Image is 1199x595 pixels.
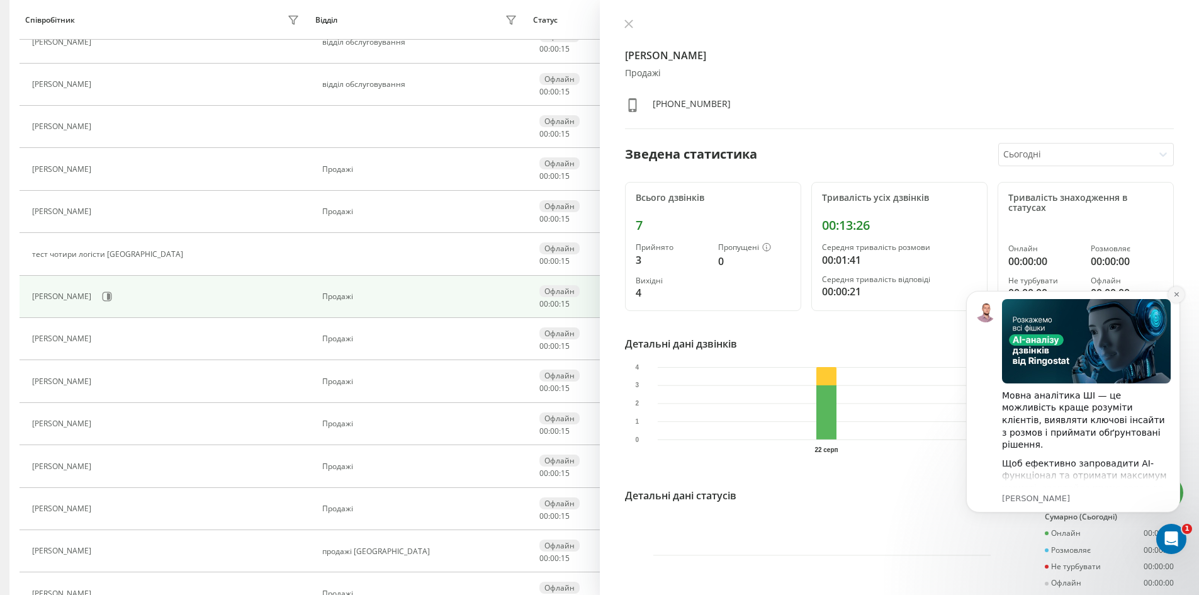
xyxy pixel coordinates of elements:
div: : : [539,257,570,266]
div: Офлайн [539,412,580,424]
span: 00 [550,468,559,479]
span: 00 [539,468,548,479]
span: 00 [550,171,559,181]
span: 15 [561,383,570,394]
div: Офлайн [539,370,580,382]
span: 00 [539,383,548,394]
div: [PERSON_NAME] [32,38,94,47]
div: Продажі [322,207,521,216]
div: [PERSON_NAME] [32,80,94,89]
span: 00 [539,43,548,54]
span: 00 [550,511,559,521]
span: 15 [561,171,570,181]
span: 15 [561,426,570,436]
span: 00 [539,128,548,139]
div: Офлайн [539,497,580,509]
div: : : [539,384,570,393]
span: 00 [550,256,559,266]
div: 4 [636,285,708,300]
span: 15 [561,341,570,351]
div: Офлайн [539,582,580,594]
text: 1 [635,418,639,425]
div: Офлайн [539,455,580,467]
span: 00 [550,298,559,309]
span: 00 [539,171,548,181]
div: Продажі [322,462,521,471]
span: 00 [550,383,559,394]
div: : : [539,88,570,96]
text: 4 [635,364,639,371]
span: 00 [539,341,548,351]
div: : : [539,172,570,181]
div: Всього дзвінків [636,193,791,203]
div: Статус [533,16,558,25]
span: 00 [539,86,548,97]
div: Тривалість усіх дзвінків [822,193,977,203]
span: 15 [561,86,570,97]
h4: [PERSON_NAME] [625,48,1174,63]
div: [PHONE_NUMBER] [653,98,731,116]
div: Співробітник [25,16,75,25]
div: [PERSON_NAME] [32,207,94,216]
div: Середня тривалість розмови [822,243,977,252]
div: Розмовляє [1091,244,1163,253]
div: Не турбувати [1045,562,1101,571]
div: 3 [636,252,708,268]
div: Вихідні [636,276,708,285]
span: 00 [550,341,559,351]
div: Пропущені [718,243,791,253]
div: Офлайн [539,157,580,169]
span: 00 [539,213,548,224]
div: : : [539,215,570,224]
text: 2 [635,400,639,407]
span: 00 [550,128,559,139]
div: 00:00:00 [1008,254,1081,269]
iframe: Intercom notifications повідомлення [947,272,1199,561]
div: Детальні дані статусів [625,488,736,503]
div: 00:00:00 [1144,562,1174,571]
div: : : [539,427,570,436]
span: 15 [561,256,570,266]
div: : : [539,554,570,563]
text: 22 серп [814,446,838,453]
div: [PERSON_NAME] [32,547,94,555]
div: Прийнято [636,243,708,252]
span: 00 [550,43,559,54]
div: 00:13:26 [822,218,977,233]
div: [PERSON_NAME] [32,377,94,386]
div: [PERSON_NAME] [32,419,94,428]
div: 0 [718,254,791,269]
div: Офлайн [539,73,580,85]
div: Офлайн [539,242,580,254]
div: Детальні дані дзвінків [625,336,737,351]
div: [PERSON_NAME] [32,334,94,343]
span: 00 [539,553,548,564]
div: : : [539,512,570,521]
span: 00 [539,426,548,436]
div: Тривалість знаходження в статусах [1008,193,1163,214]
text: 0 [635,436,639,443]
div: 00:01:41 [822,252,977,268]
div: [PERSON_NAME] [32,462,94,471]
div: 00:00:00 [1144,579,1174,587]
div: : : [539,342,570,351]
div: [PERSON_NAME] [32,504,94,513]
div: Онлайн [1008,244,1081,253]
text: 3 [635,382,639,389]
div: Офлайн [539,115,580,127]
div: Продажі [625,68,1174,79]
div: Офлайн [539,285,580,297]
span: 00 [550,553,559,564]
div: : : [539,130,570,139]
div: Офлайн [539,540,580,552]
div: Середня тривалість відповіді [822,275,977,284]
div: відділ обслуговування [322,80,521,89]
span: 00 [539,511,548,521]
div: продажі [GEOGRAPHIC_DATA] [322,547,521,556]
div: 00:00:21 [822,284,977,299]
span: 00 [550,426,559,436]
span: 15 [561,128,570,139]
